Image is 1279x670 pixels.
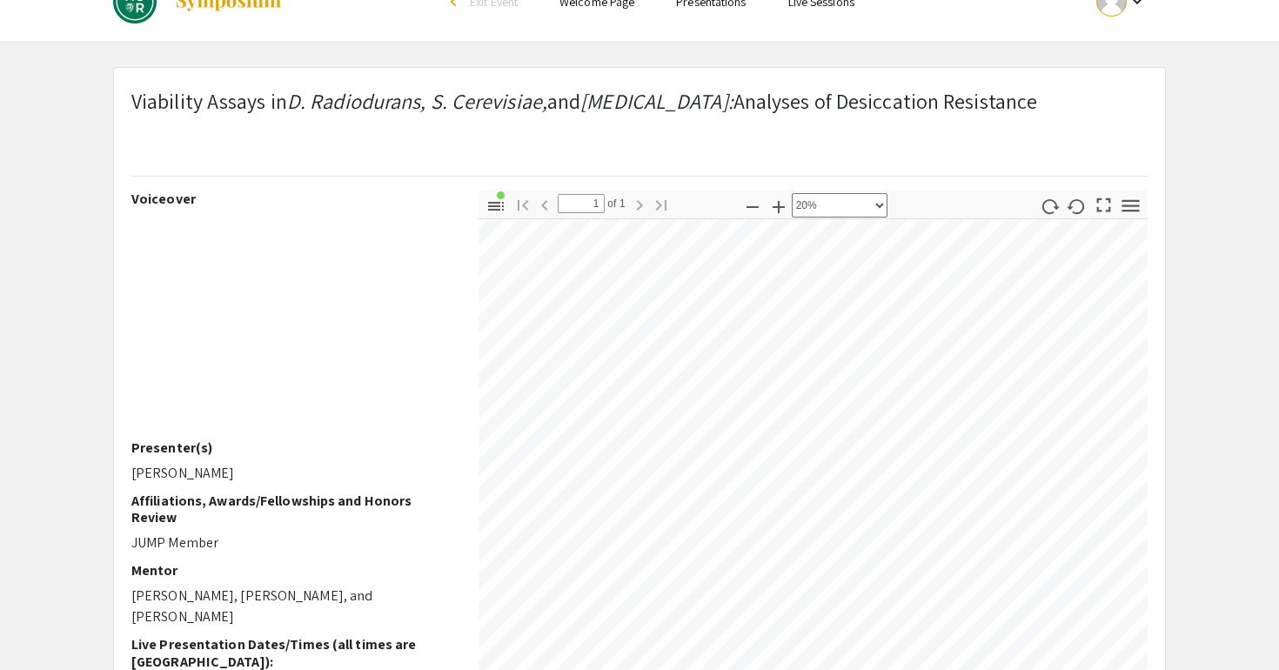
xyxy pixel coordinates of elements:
em: D. Radiodurans, S. Cerevisiae, [287,87,547,115]
span: and [547,87,580,115]
p: [PERSON_NAME] [131,463,452,484]
span: Viability Assays in [131,87,287,115]
button: Go to Last Page [646,191,676,217]
span: of 1 [605,194,626,213]
p: JUMP Member [131,533,452,553]
iframe: Chat [13,592,74,657]
select: Zoom [792,193,887,218]
p: ​ [131,85,1037,117]
button: Rotate Counterclockwise [1062,193,1092,218]
h2: Live Presentation Dates/Times (all times are [GEOGRAPHIC_DATA]): [131,636,452,669]
p: [PERSON_NAME], [PERSON_NAME], and [PERSON_NAME] [131,586,452,627]
button: Zoom In [764,193,794,218]
h2: Mentor [131,562,452,579]
h2: Voiceover [131,191,452,207]
button: Switch to Presentation Mode [1089,191,1119,216]
button: Rotate Clockwise [1035,193,1065,218]
span: Analyses of Desiccation Resistance [733,87,1037,115]
button: Previous Page [530,191,559,217]
em: [MEDICAL_DATA]: [580,87,733,115]
button: Toggle Sidebar (document contains outline/attachments/layers) [481,193,511,218]
h2: Affiliations, Awards/Fellowships and Honors Review [131,492,452,526]
button: Zoom Out [738,193,767,218]
button: Go to First Page [508,191,538,217]
button: Tools [1116,193,1146,218]
h2: Presenter(s) [131,439,452,456]
iframe: Reflection [131,214,452,439]
button: Next Page [625,191,654,217]
input: Page [558,194,605,213]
